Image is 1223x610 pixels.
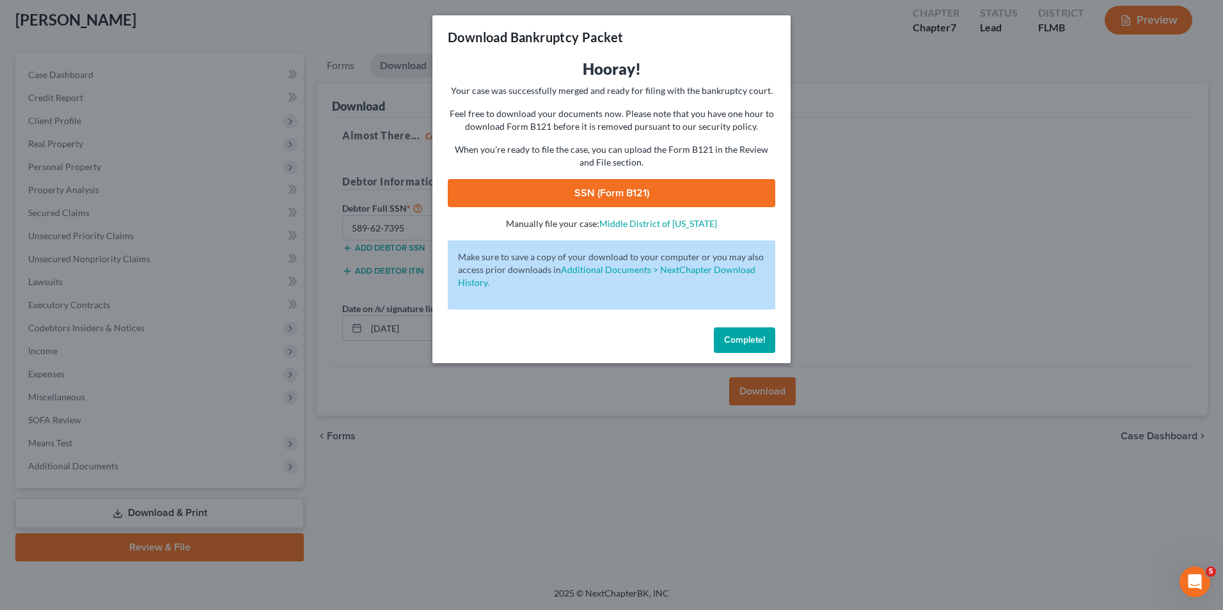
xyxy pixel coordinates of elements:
[599,218,717,229] a: Middle District of [US_STATE]
[448,179,775,207] a: SSN (Form B121)
[724,334,765,345] span: Complete!
[1180,567,1210,597] iframe: Intercom live chat
[448,143,775,169] p: When you're ready to file the case, you can upload the Form B121 in the Review and File section.
[448,217,775,230] p: Manually file your case:
[448,28,623,46] h3: Download Bankruptcy Packet
[1206,567,1216,577] span: 5
[458,251,765,289] p: Make sure to save a copy of your download to your computer or you may also access prior downloads in
[448,107,775,133] p: Feel free to download your documents now. Please note that you have one hour to download Form B12...
[458,264,755,288] a: Additional Documents > NextChapter Download History.
[448,84,775,97] p: Your case was successfully merged and ready for filing with the bankruptcy court.
[448,59,775,79] h3: Hooray!
[714,327,775,353] button: Complete!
